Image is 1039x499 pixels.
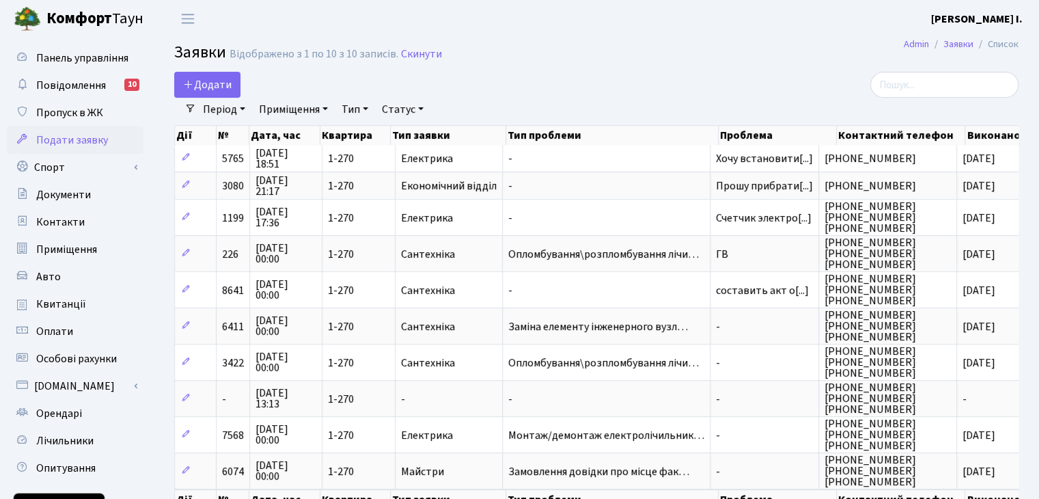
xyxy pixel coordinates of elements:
[253,98,333,121] a: Приміщення
[320,126,391,145] th: Квартира
[508,285,704,296] span: -
[174,40,226,64] span: Заявки
[716,211,812,226] span: Счетчик электро[...]
[931,11,1023,27] a: [PERSON_NAME] І.
[391,126,506,145] th: Тип заявки
[962,428,995,443] span: [DATE]
[7,291,143,318] a: Квитанції
[222,211,244,226] span: 1199
[7,72,143,99] a: Повідомлення10
[174,72,240,98] a: Додати
[36,51,128,66] span: Панель управління
[965,126,1037,145] th: Виконано
[825,418,951,451] span: [PHONE_NUMBER] [PHONE_NUMBER] [PHONE_NUMBER]
[904,37,929,51] a: Admin
[46,8,112,29] b: Комфорт
[328,285,389,296] span: 1-270
[328,180,389,191] span: 1-270
[222,178,244,193] span: 3080
[506,126,719,145] th: Тип проблеми
[508,466,704,477] span: Замовлення довідки про місце фак…
[508,430,704,441] span: Монтаж/демонтаж електролічильник…
[36,215,85,230] span: Контакти
[36,78,106,93] span: Повідомлення
[36,133,108,148] span: Подати заявку
[962,319,995,334] span: [DATE]
[401,430,497,441] span: Електрика
[36,324,73,339] span: Оплати
[336,98,374,121] a: Тип
[716,178,813,193] span: Прошу прибрати[...]
[716,151,813,166] span: Хочу встановити[...]
[825,153,951,164] span: [PHONE_NUMBER]
[508,358,704,368] span: Опломбування\розпломбування лічи…
[14,5,41,33] img: logo.png
[328,466,389,477] span: 1-270
[401,180,497,191] span: Економічний відділ
[328,153,389,164] span: 1-270
[962,211,995,226] span: [DATE]
[401,321,497,332] span: Сантехніка
[716,358,813,368] span: -
[962,247,995,262] span: [DATE]
[7,99,143,126] a: Пропуск в ЖК
[962,283,995,298] span: [DATE]
[328,430,389,441] span: 1-270
[255,206,316,228] span: [DATE] 17:36
[7,455,143,482] a: Опитування
[7,44,143,72] a: Панель управління
[328,358,389,368] span: 1-270
[7,263,143,291] a: Авто
[931,12,1023,27] b: [PERSON_NAME] І.
[508,180,704,191] span: -
[7,318,143,345] a: Оплати
[962,151,995,166] span: [DATE]
[943,37,973,51] a: Заявки
[508,153,704,164] span: -
[36,433,94,448] span: Лічильники
[255,243,316,265] span: [DATE] 00:00
[255,175,316,197] span: [DATE] 21:17
[825,180,951,191] span: [PHONE_NUMBER]
[222,428,244,443] span: 7568
[36,187,91,202] span: Документи
[328,394,389,405] span: 1-270
[328,213,389,224] span: 1-270
[7,154,143,181] a: Спорт
[973,37,1019,52] li: Список
[825,382,951,415] span: [PHONE_NUMBER] [PHONE_NUMBER] [PHONE_NUMBER]
[222,355,244,370] span: 3422
[962,464,995,479] span: [DATE]
[255,279,316,301] span: [DATE] 00:00
[962,178,995,193] span: [DATE]
[508,321,704,332] span: Заміна елементу інженерного вузл…
[36,269,61,284] span: Авто
[46,8,143,31] span: Таун
[962,355,995,370] span: [DATE]
[249,126,320,145] th: Дата, час
[825,346,951,379] span: [PHONE_NUMBER] [PHONE_NUMBER] [PHONE_NUMBER]
[401,153,497,164] span: Електрика
[7,373,143,400] a: [DOMAIN_NAME]
[508,249,704,260] span: Опломбування\розпломбування лічи…
[401,466,497,477] span: Майстри
[7,345,143,373] a: Особові рахунки
[328,249,389,260] span: 1-270
[36,351,117,366] span: Особові рахунки
[7,181,143,208] a: Документи
[716,394,813,405] span: -
[716,466,813,477] span: -
[183,77,232,92] span: Додати
[716,249,813,260] span: ГВ
[197,98,251,121] a: Період
[222,464,244,479] span: 6074
[36,406,82,421] span: Орендарі
[401,285,497,296] span: Сантехніка
[508,213,704,224] span: -
[222,392,226,407] span: -
[7,236,143,263] a: Приміщення
[716,430,813,441] span: -
[328,321,389,332] span: 1-270
[825,455,951,487] span: [PHONE_NUMBER] [PHONE_NUMBER] [PHONE_NUMBER]
[883,30,1039,59] nav: breadcrumb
